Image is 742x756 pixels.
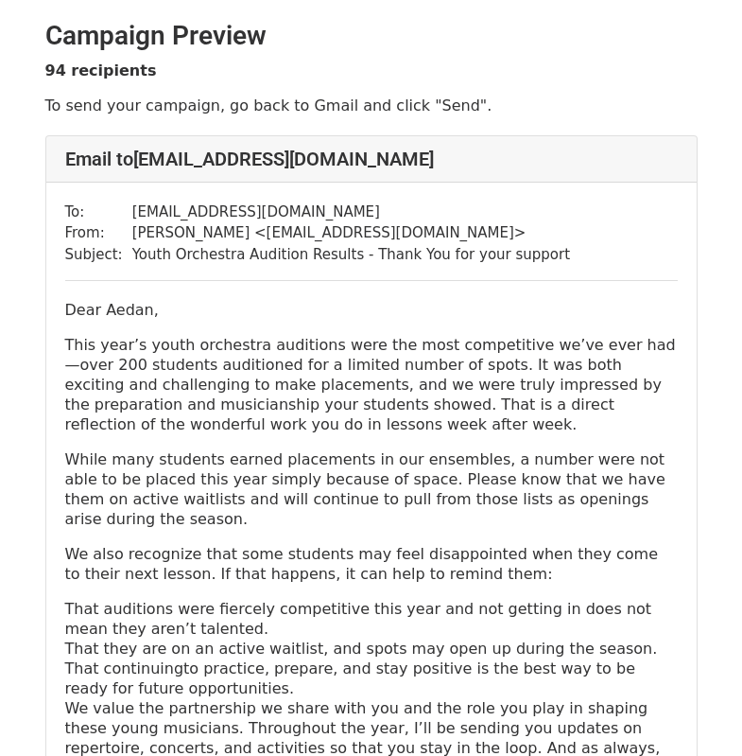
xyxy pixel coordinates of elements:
[65,599,678,639] p: That auditions were fiercely competitive this year and not getting in does not mean they aren’t t...
[65,202,132,223] td: To:
[65,659,184,677] span: That continuing
[65,300,678,320] p: Dear Aedan,
[65,639,678,659] p: That they are on an active waitlist, and spots may open up during the season.
[45,96,698,115] p: To send your campaign, go back to Gmail and click "Send".
[132,202,570,223] td: [EMAIL_ADDRESS][DOMAIN_NAME]
[65,335,678,434] p: This year’s youth orchestra auditions were the most competitive we’ve ever had—over 200 students ...
[132,222,570,244] td: [PERSON_NAME] < [EMAIL_ADDRESS][DOMAIN_NAME] >
[132,244,570,266] td: Youth Orchestra Audition Results - Thank You for your support
[45,20,698,52] h2: Campaign Preview
[65,544,678,584] p: We also recognize that some students may feel disappointed when they come to their next lesson. I...
[65,659,678,698] p: to practice, prepare, and stay positive is the best way to be ready for future opportunities.
[45,62,157,79] strong: 94 recipients
[65,244,132,266] td: Subject:
[65,449,678,529] p: While many students earned placements in our ensembles, a number were not able to be placed this ...
[65,148,678,170] h4: Email to [EMAIL_ADDRESS][DOMAIN_NAME]
[65,222,132,244] td: From:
